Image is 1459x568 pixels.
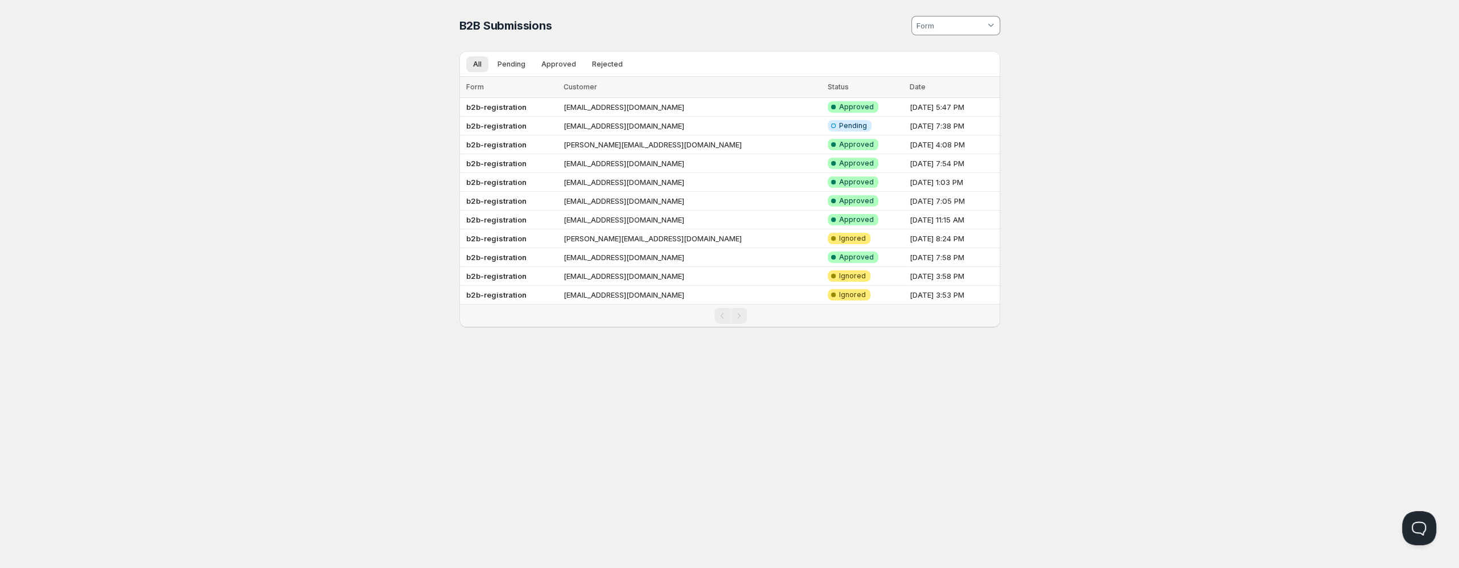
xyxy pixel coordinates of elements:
b: b2b-registration [466,215,527,224]
span: Pending [498,60,525,69]
td: [DATE] 8:24 PM [906,229,1000,248]
span: Rejected [592,60,623,69]
span: Approved [839,196,874,205]
span: Ignored [839,234,866,243]
td: [EMAIL_ADDRESS][DOMAIN_NAME] [560,98,824,117]
span: All [473,60,482,69]
b: b2b-registration [466,196,527,205]
span: Form [466,83,484,91]
b: b2b-registration [466,140,527,149]
input: Form [914,17,985,35]
td: [DATE] 7:58 PM [906,248,1000,267]
td: [DATE] 4:08 PM [906,135,1000,154]
b: b2b-registration [466,121,527,130]
td: [EMAIL_ADDRESS][DOMAIN_NAME] [560,192,824,211]
span: Approved [839,178,874,187]
b: b2b-registration [466,178,527,187]
b: b2b-registration [466,102,527,112]
td: [DATE] 5:47 PM [906,98,1000,117]
td: [DATE] 7:38 PM [906,117,1000,135]
td: [DATE] 3:53 PM [906,286,1000,304]
span: Approved [839,102,874,112]
td: [EMAIL_ADDRESS][DOMAIN_NAME] [560,173,824,192]
td: [PERSON_NAME][EMAIL_ADDRESS][DOMAIN_NAME] [560,229,824,248]
span: Customer [564,83,597,91]
span: B2B Submissions [459,19,552,32]
td: [EMAIL_ADDRESS][DOMAIN_NAME] [560,286,824,304]
td: [EMAIL_ADDRESS][DOMAIN_NAME] [560,267,824,286]
b: b2b-registration [466,290,527,299]
span: Ignored [839,290,866,299]
span: Ignored [839,271,866,281]
td: [DATE] 7:54 PM [906,154,1000,173]
td: [DATE] 3:58 PM [906,267,1000,286]
td: [EMAIL_ADDRESS][DOMAIN_NAME] [560,117,824,135]
span: Approved [839,215,874,224]
span: Pending [839,121,867,130]
span: Approved [541,60,576,69]
td: [EMAIL_ADDRESS][DOMAIN_NAME] [560,248,824,267]
span: Date [910,83,926,91]
td: [EMAIL_ADDRESS][DOMAIN_NAME] [560,211,824,229]
span: Status [828,83,849,91]
td: [PERSON_NAME][EMAIL_ADDRESS][DOMAIN_NAME] [560,135,824,154]
td: [DATE] 1:03 PM [906,173,1000,192]
span: Approved [839,253,874,262]
span: Approved [839,140,874,149]
td: [EMAIL_ADDRESS][DOMAIN_NAME] [560,154,824,173]
b: b2b-registration [466,271,527,281]
nav: Pagination [459,304,1000,327]
iframe: Help Scout Beacon - Open [1402,511,1436,545]
span: Approved [839,159,874,168]
td: [DATE] 11:15 AM [906,211,1000,229]
b: b2b-registration [466,234,527,243]
td: [DATE] 7:05 PM [906,192,1000,211]
b: b2b-registration [466,159,527,168]
b: b2b-registration [466,253,527,262]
